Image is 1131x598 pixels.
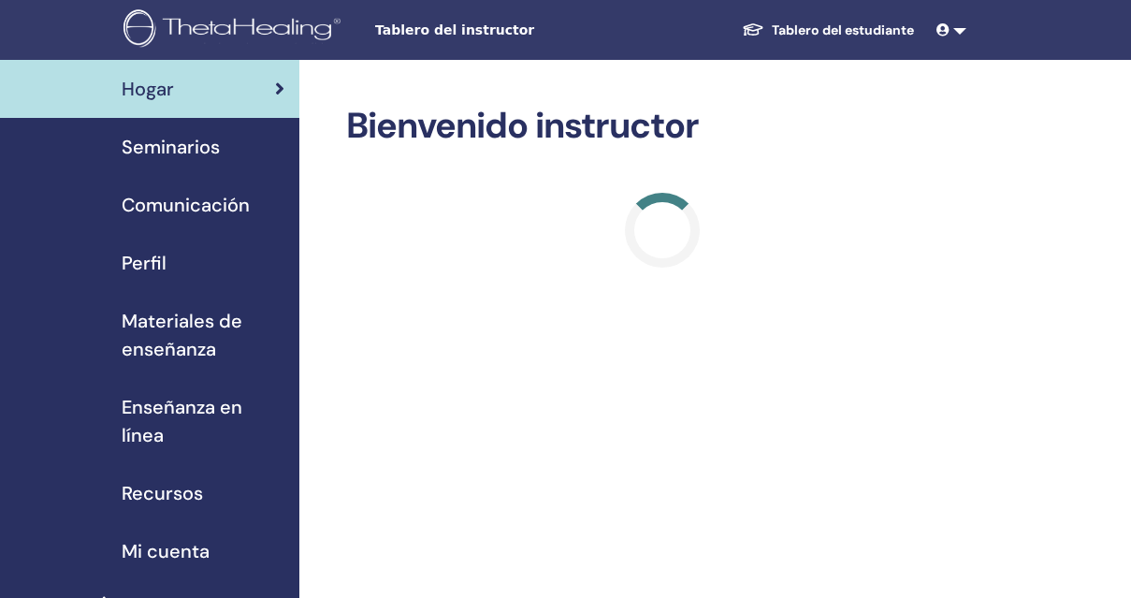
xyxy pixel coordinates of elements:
[122,537,210,565] span: Mi cuenta
[122,75,174,103] span: Hogar
[122,249,167,277] span: Perfil
[742,22,764,37] img: graduation-cap-white.svg
[375,21,656,40] span: Tablero del instructor
[346,105,979,148] h2: Bienvenido instructor
[122,479,203,507] span: Recursos
[122,307,284,363] span: Materiales de enseñanza
[123,9,347,51] img: logo.png
[122,191,250,219] span: Comunicación
[122,133,220,161] span: Seminarios
[122,393,284,449] span: Enseñanza en línea
[727,13,929,48] a: Tablero del estudiante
